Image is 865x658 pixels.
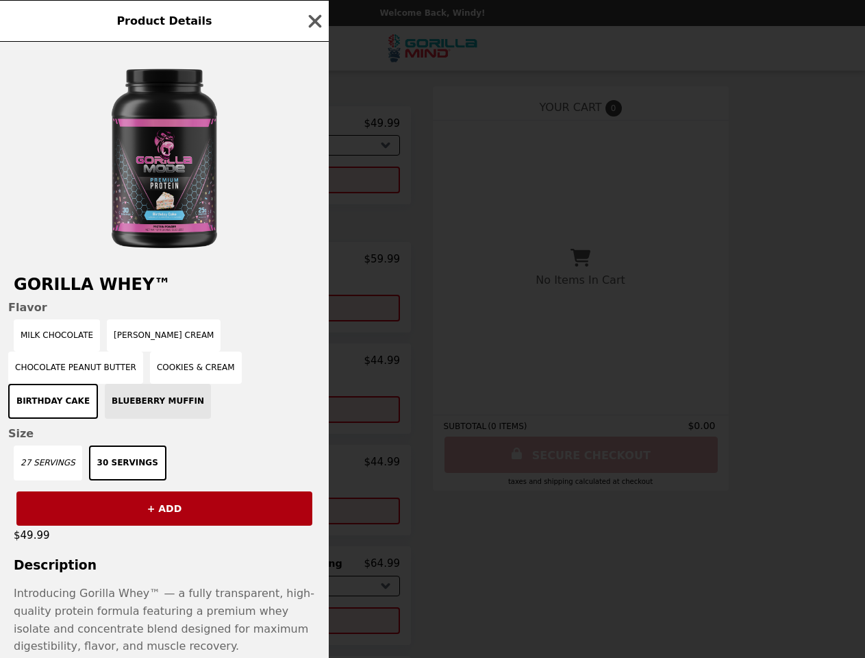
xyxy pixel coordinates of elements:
p: Introducing Gorilla Whey™ — a fully transparent, high-quality protein formula featuring a premium... [14,585,315,655]
button: + ADD [16,491,312,526]
img: Birthday Cake / 30 Servings [62,56,267,261]
span: Product Details [116,14,212,27]
button: Cookies & Cream [150,352,242,384]
span: Flavor [8,301,321,314]
button: 27 Servings [14,446,82,480]
button: Chocolate Peanut Butter [8,352,143,384]
button: 30 Servings [89,446,166,480]
button: Milk Chocolate [14,319,100,352]
button: [PERSON_NAME] Cream [107,319,221,352]
span: Size [8,427,321,440]
button: Birthday Cake [8,384,98,419]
